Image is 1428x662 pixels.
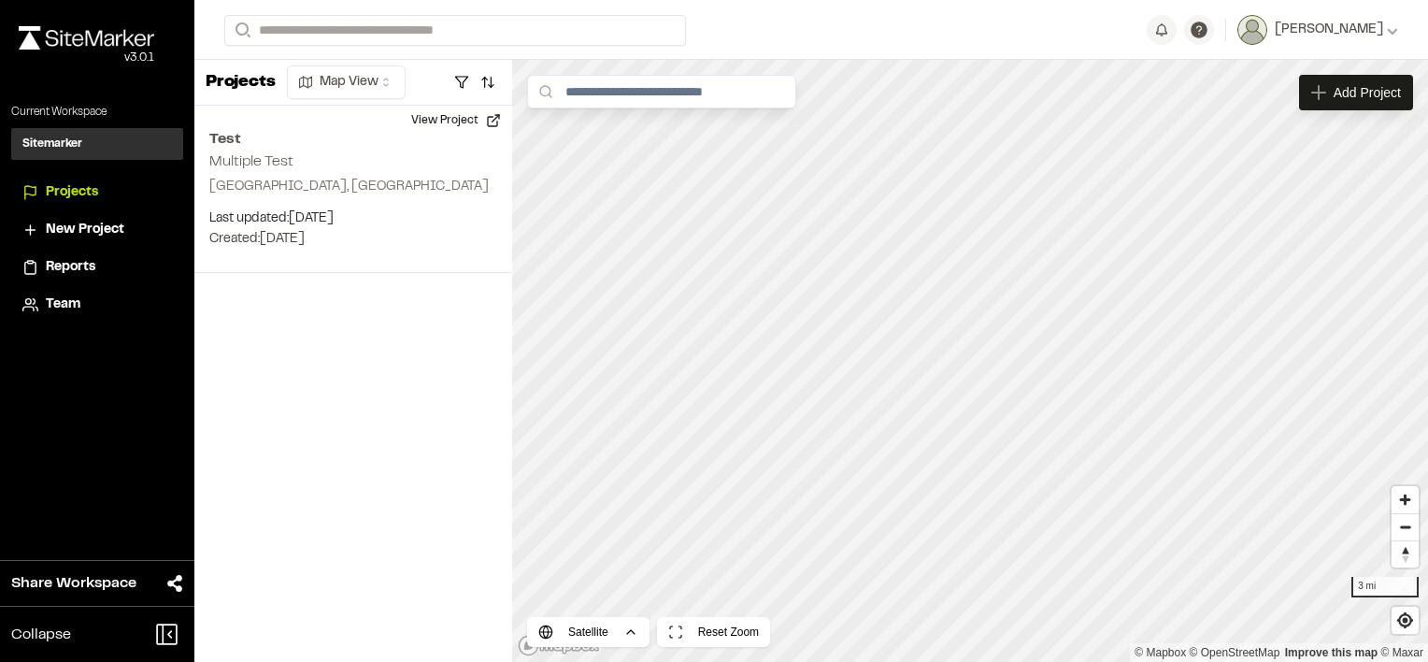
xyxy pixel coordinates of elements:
button: Find my location [1392,607,1419,634]
button: Zoom in [1392,486,1419,513]
a: Projects [22,182,172,203]
p: Created: [DATE] [209,229,497,250]
img: User [1237,15,1267,45]
span: Collapse [11,624,71,646]
h2: Test [209,128,497,151]
span: [PERSON_NAME] [1275,20,1383,40]
a: New Project [22,220,172,240]
span: Share Workspace [11,572,136,595]
button: Zoom out [1392,513,1419,540]
span: New Project [46,220,124,240]
h3: Sitemarker [22,136,82,152]
span: Team [46,295,80,315]
button: Satellite [527,617,650,647]
p: Last updated: [DATE] [209,209,497,229]
button: Reset bearing to north [1392,540,1419,568]
a: Reports [22,257,172,278]
button: View Project [400,106,512,136]
button: [PERSON_NAME] [1237,15,1398,45]
span: Zoom out [1392,514,1419,540]
a: OpenStreetMap [1190,646,1280,659]
span: Projects [46,182,98,203]
p: Projects [206,70,276,95]
h2: Multiple Test [209,155,293,168]
a: Mapbox [1135,646,1186,659]
span: Add Project [1334,83,1401,102]
span: Reset bearing to north [1392,541,1419,568]
img: rebrand.png [19,26,154,50]
a: Maxar [1380,646,1423,659]
span: Reports [46,257,95,278]
a: Team [22,295,172,315]
div: Oh geez...please don't... [19,50,154,66]
a: Map feedback [1285,646,1378,659]
p: Current Workspace [11,104,183,121]
canvas: Map [512,60,1428,662]
a: Mapbox logo [518,635,600,656]
button: Reset Zoom [657,617,770,647]
button: Search [224,15,258,46]
div: 3 mi [1351,577,1419,597]
p: [GEOGRAPHIC_DATA], [GEOGRAPHIC_DATA] [209,177,497,197]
